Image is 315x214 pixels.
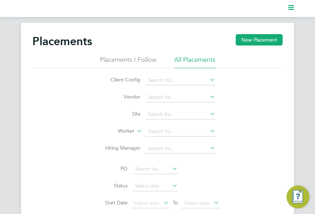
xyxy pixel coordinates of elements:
label: Client Config [100,76,140,83]
label: Site [100,111,140,117]
button: Engage Resource Center [287,186,309,208]
input: Search for... [145,127,215,137]
li: All Placements [174,55,215,68]
button: New Placement [236,34,283,46]
label: Start Date [96,199,128,206]
label: PO [96,165,128,172]
label: Worker [94,128,134,135]
input: Search for... [145,109,215,119]
input: Search for... [145,144,215,154]
label: Vendor [100,93,140,100]
span: To [171,198,180,207]
label: Hiring Manager [100,145,140,151]
h2: Placements [32,34,92,48]
span: Select date [134,200,159,206]
span: Select date [184,200,209,206]
input: Select one [133,181,178,191]
input: Search for... [145,92,215,102]
input: Search for... [133,164,178,174]
input: Search for... [145,75,215,85]
li: Placements I Follow [100,55,156,68]
label: Status [96,182,128,189]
